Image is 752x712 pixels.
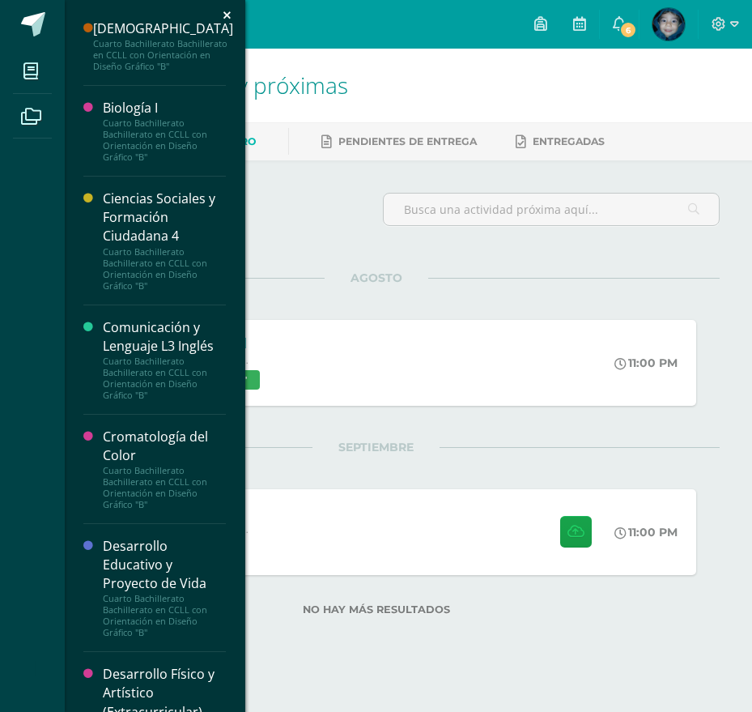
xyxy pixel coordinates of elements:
a: Desarrollo Educativo y Proyecto de VidaCuarto Bachillerato Bachillerato en CCLL con Orientación e... [103,537,226,638]
div: Cuarto Bachillerato Bachillerato en CCLL con Orientación en Diseño Gráfico "B" [103,465,226,510]
div: Cuarto Bachillerato Bachillerato en CCLL con Orientación en Diseño Gráfico "B" [103,246,226,292]
div: Cuarto Bachillerato Bachillerato en CCLL con Orientación en Diseño Gráfico "B" [103,356,226,401]
a: Biología ICuarto Bachillerato Bachillerato en CCLL con Orientación en Diseño Gráfico "B" [103,99,226,163]
a: Ciencias Sociales y Formación Ciudadana 4Cuarto Bachillerato Bachillerato en CCLL con Orientación... [103,190,226,291]
a: Comunicación y Lenguaje L3 InglésCuarto Bachillerato Bachillerato en CCLL con Orientación en Dise... [103,318,226,401]
div: Cuarto Bachillerato Bachillerato en CCLL con Orientación en Diseño Gráfico "B" [103,117,226,163]
div: Ciencias Sociales y Formación Ciudadana 4 [103,190,226,245]
div: Desarrollo Educativo y Proyecto de Vida [103,537,226,593]
div: Cromatología del Color [103,428,226,465]
div: [DEMOGRAPHIC_DATA] [93,19,233,38]
div: Cuarto Bachillerato Bachillerato en CCLL con Orientación en Diseño Gráfico "B" [103,593,226,638]
div: Biología I [103,99,226,117]
div: Cuarto Bachillerato Bachillerato en CCLL con Orientación en Diseño Gráfico "B" [93,38,233,72]
a: Cromatología del ColorCuarto Bachillerato Bachillerato en CCLL con Orientación en Diseño Gráfico "B" [103,428,226,510]
a: [DEMOGRAPHIC_DATA]Cuarto Bachillerato Bachillerato en CCLL con Orientación en Diseño Gráfico "B" [93,19,233,72]
div: Comunicación y Lenguaje L3 Inglés [103,318,226,356]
